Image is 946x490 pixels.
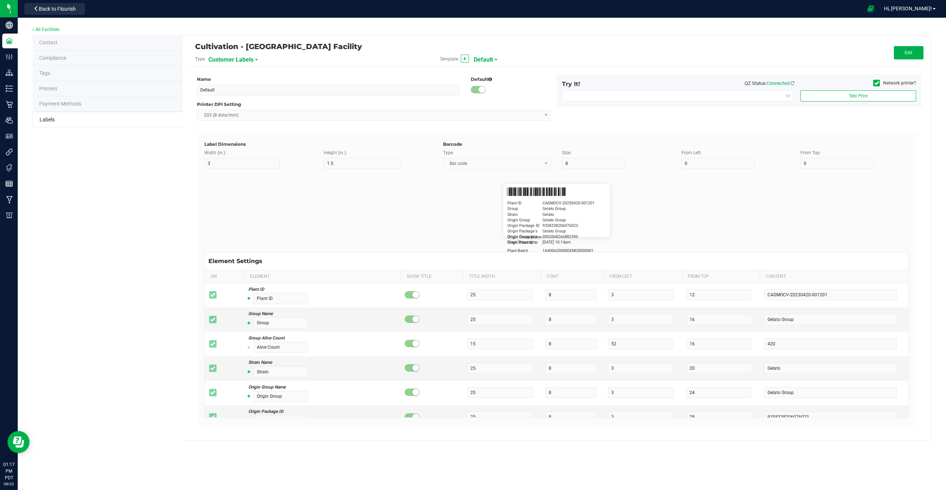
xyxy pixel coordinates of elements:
span: Payment Methods [39,101,81,107]
inline-svg: Users [6,117,13,124]
span: Contact [39,39,58,45]
inline-svg: Tags [6,164,13,172]
inline-svg: User Roles [6,132,13,140]
div: Name [197,76,460,83]
label: Height (in.): [324,149,347,156]
span: Origin Package ID [507,223,542,229]
span: + [463,56,466,62]
label: Size: [562,149,571,156]
iframe: Resource center [7,431,30,453]
th: Content [760,270,908,283]
span: [DATE] 10:14pm [542,239,571,245]
button: Edit [894,46,923,59]
div: Group Alive Count [248,335,308,342]
div: Group Name [248,310,308,317]
th: Element [244,270,400,283]
span: CADMOCV-20230420-001201 [542,200,595,206]
a: Default [474,56,493,63]
span: Origin Group [507,217,542,223]
label: Type: [443,149,454,156]
label: From Left: [681,149,702,156]
span: 9358338206076023 [542,223,578,229]
inline-svg: Facilities [6,37,13,45]
span: Dynamic element [248,344,253,351]
span: Type [195,53,205,65]
button: + [461,55,469,63]
span: State Registry [39,55,66,61]
span: QZ Status: [745,80,794,86]
span: Template [440,53,458,65]
span: Default [474,54,493,66]
span: Gelato [542,212,554,218]
input: Strain Name Example Value: Gelato [253,366,308,377]
input: Origin Package ID Example Value: 9358338206076023 [253,415,308,426]
div: Origin Package ID [248,408,308,415]
inline-svg: Distribution [6,69,13,76]
div: Origin Group Name [248,384,308,391]
th: From Left [603,270,682,283]
th: Show Title [400,270,463,283]
span: 0002068266882390 [542,234,578,240]
span: Connected [767,80,789,86]
inline-svg: Configuration [6,53,13,61]
span: Customer Labels [208,54,253,66]
span: Plant ID [507,200,542,206]
span: Group [507,206,542,212]
inline-svg: Inventory [6,85,13,92]
button: Test Print [800,90,916,101]
span: 1A400620000DEMO0000001 [542,248,593,254]
span: Gelato Group [542,228,566,234]
span: Dynamic element [248,295,253,302]
span: Plant Batch [507,248,542,254]
span: Gelato Group [542,206,566,212]
inline-svg: Integrations [6,148,13,156]
input: Group Alive Count Example Value: 420 [253,342,308,353]
a: Customer Labels [208,56,253,63]
inline-svg: Reports [6,180,13,187]
button: Back to Flourish [24,3,85,15]
div: Strain Name [248,359,308,366]
span: Hi, [PERSON_NAME]! [884,6,932,11]
inline-svg: Billing [6,212,13,219]
div: Default [471,76,551,83]
span: Dynamic element [248,393,253,400]
div: Plant ID [248,286,308,293]
div: Label Dimensions [204,141,432,148]
label: Try It! [562,80,580,89]
span: Open Ecommerce Menu [862,1,879,16]
input: Group Name Example Value: Gelato Group [253,317,308,328]
span: NO DATA FOUND [562,90,793,101]
span: Origin Package's Origin Group Name [507,228,542,240]
span: Test Print [849,93,868,99]
div: Cultivation - [GEOGRAPHIC_DATA] Facility [195,40,673,53]
th: On [205,270,244,283]
input: Origin Group Name Example Value: Gelato Group [253,391,308,402]
th: Font [541,270,603,283]
span: Plant Timestamp [507,239,542,245]
label: Width (in.): [204,149,226,156]
div: Barcode [443,141,909,148]
span: Printers [39,86,57,92]
label: From Top: [800,149,821,156]
input: Plant ID Example Value: CADMOCV-20230420-001201 [253,293,308,304]
inline-svg: Manufacturing [6,196,13,203]
a: All Facilities [33,27,59,32]
p: 08/22 [3,481,14,487]
span: Dynamic element [248,320,253,327]
inline-svg: Retail [6,101,13,108]
inline-svg: Company [6,21,13,29]
p: 01:17 PM PDT [3,461,14,481]
span: Gelato Group [542,217,566,223]
div: Element Settings [208,256,262,266]
span: Back to Flourish [39,6,76,12]
span: Tags [39,70,50,76]
span: Origin Package's Origin Plant ID [507,234,542,246]
div: Printer DPI Setting [197,101,551,108]
span: Edit [905,50,912,55]
span: Dynamic element [248,417,253,424]
span: Label Maker [40,117,55,122]
submit-button: Add new template [461,55,469,63]
span: Strain [507,212,542,218]
th: Title Width [463,270,541,283]
span: Dynamic element [248,368,253,375]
